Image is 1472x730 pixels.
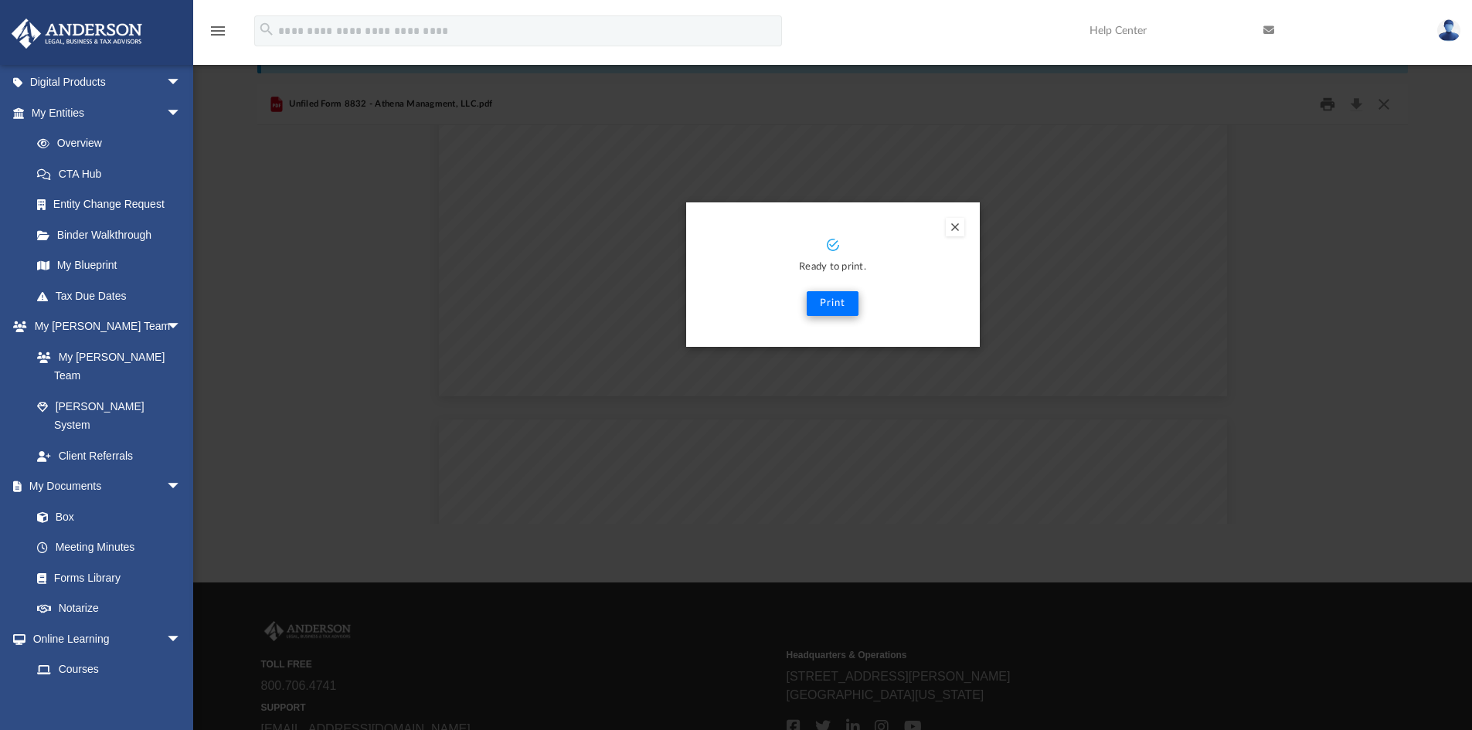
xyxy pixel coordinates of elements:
img: User Pic [1437,19,1460,42]
a: Digital Productsarrow_drop_down [11,67,205,98]
a: [PERSON_NAME] System [22,391,197,440]
a: Entity Change Request [22,189,205,220]
a: Forms Library [22,562,189,593]
span: arrow_drop_down [166,471,197,503]
p: Ready to print. [702,259,964,277]
a: Tax Due Dates [22,280,205,311]
a: CTA Hub [22,158,205,189]
a: Client Referrals [22,440,197,471]
a: Overview [22,128,205,159]
a: Meeting Minutes [22,532,197,563]
a: My [PERSON_NAME] Teamarrow_drop_down [11,311,197,342]
span: arrow_drop_down [166,67,197,99]
span: arrow_drop_down [166,311,197,343]
i: menu [209,22,227,40]
a: Notarize [22,593,197,624]
a: My Entitiesarrow_drop_down [11,97,205,128]
a: Courses [22,654,197,685]
a: menu [209,29,227,40]
a: Online Learningarrow_drop_down [11,623,197,654]
img: Anderson Advisors Platinum Portal [7,19,147,49]
a: Binder Walkthrough [22,219,205,250]
a: My Documentsarrow_drop_down [11,471,197,502]
a: My Blueprint [22,250,197,281]
a: Box [22,501,189,532]
button: Print [807,291,858,316]
i: search [258,21,275,38]
div: Preview [257,84,1409,524]
a: My [PERSON_NAME] Team [22,341,189,391]
span: arrow_drop_down [166,623,197,655]
span: arrow_drop_down [166,97,197,129]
